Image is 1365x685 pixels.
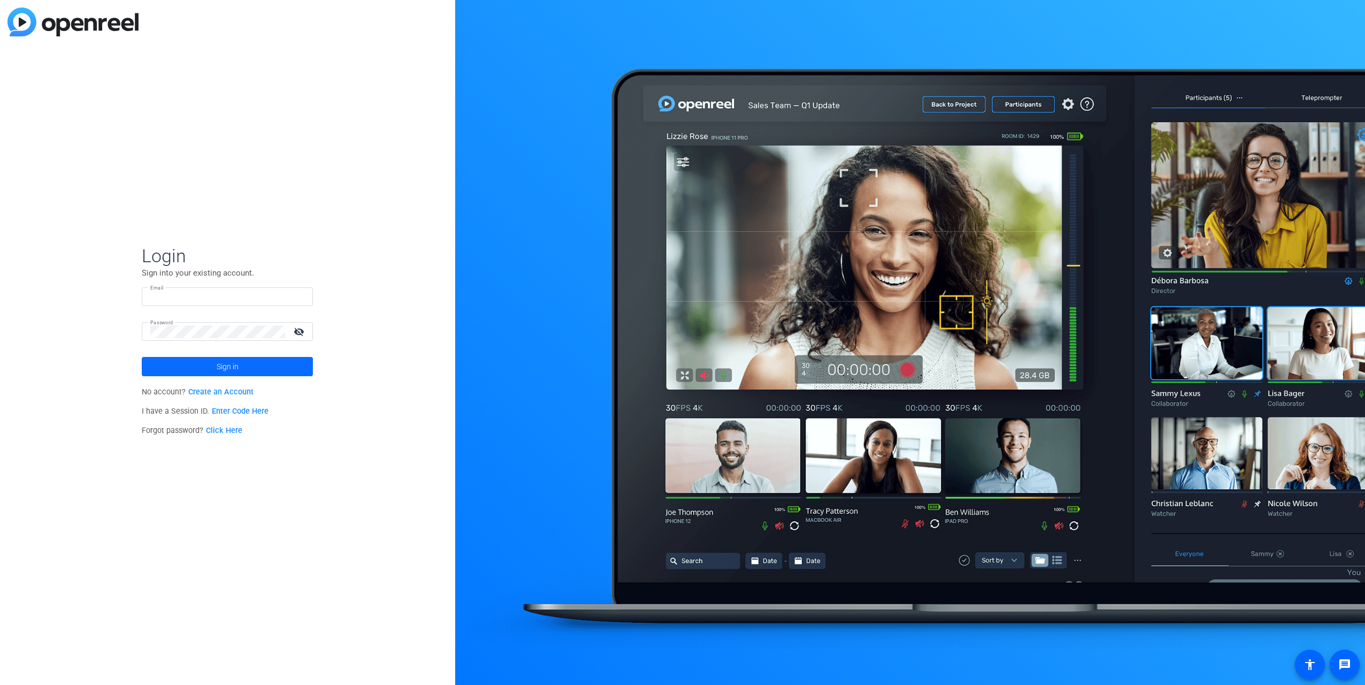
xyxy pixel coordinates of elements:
[142,357,313,376] button: Sign in
[287,324,313,339] mat-icon: visibility_off
[217,353,239,380] span: Sign in
[150,291,304,303] input: Enter Email Address
[150,285,164,291] mat-label: Email
[142,407,269,416] span: I have a Session ID.
[212,407,269,416] a: Enter Code Here
[1338,658,1351,671] mat-icon: message
[142,426,242,435] span: Forgot password?
[206,426,242,435] a: Click Here
[1303,658,1316,671] mat-icon: accessibility
[142,387,254,397] span: No account?
[142,267,313,279] p: Sign into your existing account.
[142,245,313,267] span: Login
[7,7,139,36] img: blue-gradient.svg
[188,387,254,397] a: Create an Account
[150,319,173,325] mat-label: Password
